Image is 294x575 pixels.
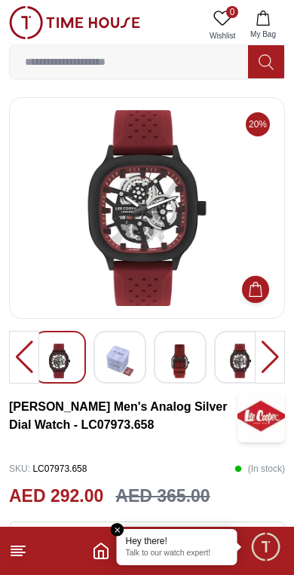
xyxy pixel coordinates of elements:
[9,457,87,480] p: LC07973.658
[242,276,269,303] button: Add to Cart
[227,344,254,378] img: Lee Cooper Men's Analog Silver Dial Watch - LC07973.658
[241,6,285,44] button: My Bag
[250,531,283,564] div: Chat Widget
[204,6,241,44] a: 0Wishlist
[111,523,124,537] em: Close tooltip
[9,463,30,474] span: SKU :
[46,344,73,378] img: Lee Cooper Men's Analog Silver Dial Watch - LC07973.658
[126,535,228,547] div: Hey there!
[9,483,103,509] h2: AED 292.00
[106,344,133,378] img: Lee Cooper Men's Analog Silver Dial Watch - LC07973.658
[237,390,285,442] img: Lee Cooper Men's Analog Silver Dial Watch - LC07973.658
[246,112,270,136] span: 20%
[92,542,110,560] a: Home
[167,344,194,378] img: Lee Cooper Men's Analog Silver Dial Watch - LC07973.658
[9,398,237,434] h3: [PERSON_NAME] Men's Analog Silver Dial Watch - LC07973.658
[22,110,272,306] img: Lee Cooper Men's Analog Silver Dial Watch - LC07973.658
[204,30,241,41] span: Wishlist
[126,549,228,559] p: Talk to our watch expert!
[226,6,238,18] span: 0
[9,6,140,39] img: ...
[115,483,210,509] h3: AED 365.00
[244,29,282,40] span: My Bag
[234,457,285,480] p: ( In stock )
